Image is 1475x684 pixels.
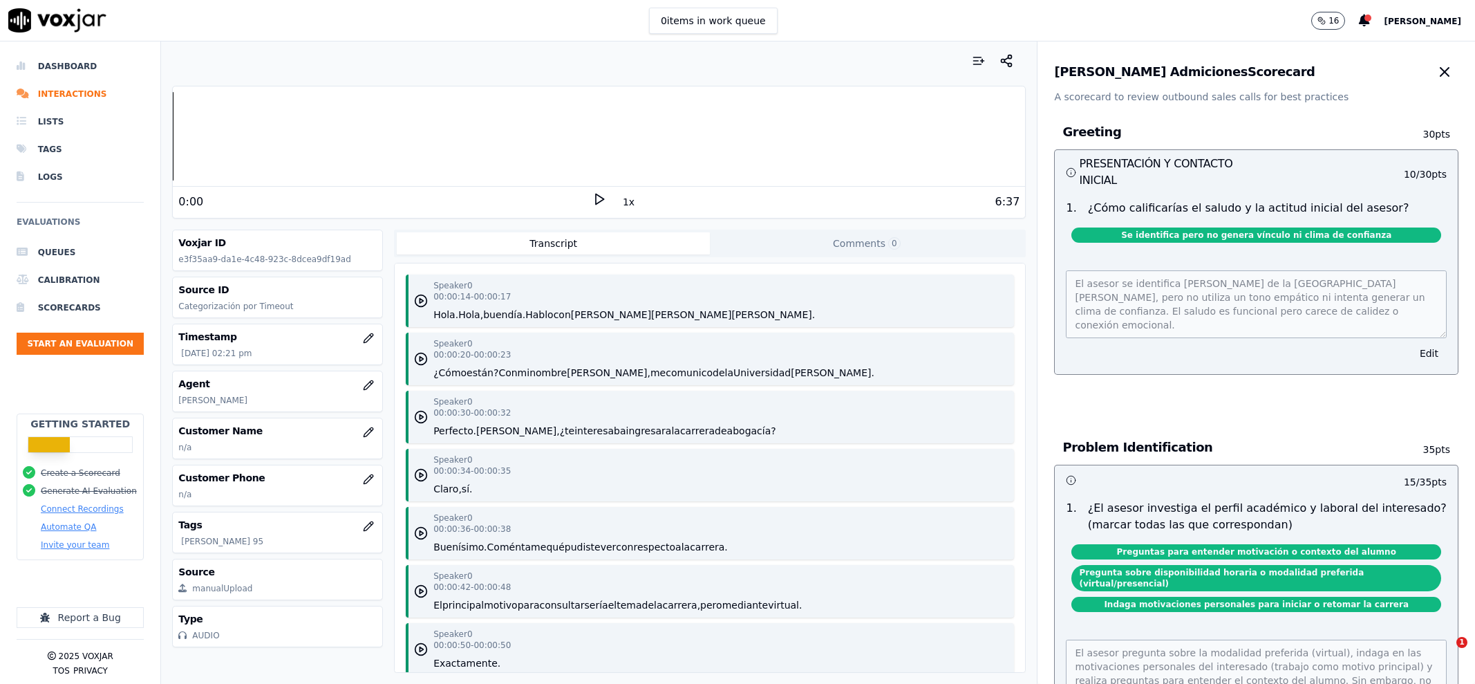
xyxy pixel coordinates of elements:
button: qué [546,540,564,554]
button: TOS [53,665,69,676]
button: de [715,424,727,438]
button: consultar [539,598,584,612]
p: 00:00:50 - 00:00:50 [433,640,511,651]
a: Interactions [17,80,144,108]
span: Pregunta sobre disponibilidad horaria o modalidad preferida (virtual/presencial) [1071,565,1441,591]
button: Connect Recordings [41,503,124,515]
button: 16 [1311,12,1345,30]
h3: Type [178,612,377,626]
button: Hola. [433,308,458,322]
button: para [518,598,540,612]
button: Comments [710,232,1023,255]
button: Universidad [733,366,791,380]
button: Edit [1411,344,1447,363]
p: 1 . [1060,500,1082,533]
button: [PERSON_NAME] [1384,12,1475,29]
a: Lists [17,108,144,136]
p: [DATE] 02:21 pm [181,348,377,359]
button: 16 [1311,12,1359,30]
button: Report a Bug [17,607,144,628]
p: Speaker 0 [433,338,472,349]
p: n/a [178,442,377,453]
button: Automate QA [41,521,96,533]
p: 16 [1328,15,1339,26]
button: ver [601,540,617,554]
h3: Problem Identification [1062,438,1385,456]
button: Generate AI Evaluation [41,486,137,497]
iframe: Intercom live chat [1428,637,1461,670]
h3: Source [178,565,377,579]
h3: Greeting [1062,123,1385,141]
button: buen [483,308,507,322]
p: 2025 Voxjar [59,651,113,662]
p: e3f35aa9-da1e-4c48-923c-8dcea9df19ad [178,254,377,265]
button: Invite your team [41,539,109,551]
button: [PERSON_NAME]. [791,366,874,380]
p: 00:00:42 - 00:00:48 [433,582,511,593]
a: Tags [17,136,144,163]
button: sería [585,598,608,612]
p: Speaker 0 [433,629,472,640]
div: AUDIO [192,630,219,641]
h3: Voxjar ID [178,236,377,250]
button: 0items in work queue [649,8,778,34]
p: A scorecard to review outbound sales calls for best practices [1054,90,1458,104]
button: tema [617,598,641,612]
span: [PERSON_NAME] [1384,17,1461,26]
button: Exactamente. [433,656,500,670]
p: Speaker 0 [433,454,472,465]
button: ¿te [560,424,575,438]
p: Speaker 0 [433,396,472,407]
button: ¿Cómo [433,366,467,380]
li: Calibration [17,266,144,294]
button: Con [498,366,517,380]
button: con [616,540,633,554]
button: a [666,424,672,438]
p: 35 pts [1386,443,1450,456]
h6: Evaluations [17,214,144,239]
button: mediante [722,598,769,612]
p: [PERSON_NAME] 95 [181,536,377,547]
button: a [675,540,682,554]
button: 1x [620,192,637,212]
button: mi [518,366,530,380]
button: Transcript [397,232,710,255]
button: sí. [462,482,473,496]
button: [PERSON_NAME], [567,366,650,380]
button: nombre [529,366,567,380]
a: Queues [17,239,144,266]
p: 1 . [1060,200,1082,216]
button: [PERSON_NAME], [476,424,560,438]
p: 00:00:36 - 00:00:38 [433,524,511,535]
button: la [654,598,662,612]
button: día. [507,308,525,322]
h3: Timestamp [178,330,377,344]
h2: Getting Started [30,417,130,431]
button: [PERSON_NAME]. [731,308,815,322]
p: Speaker 0 [433,280,472,291]
span: 0 [888,237,901,250]
h3: PRESENTACIÓN Y CONTACTO INICIAL [1066,156,1256,189]
button: virtual. [768,598,802,612]
p: Speaker 0 [433,571,472,582]
h3: Customer Phone [178,471,377,485]
button: principal [442,598,484,612]
li: Scorecards [17,294,144,322]
button: carrera, [662,598,700,612]
p: 00:00:20 - 00:00:23 [433,349,511,360]
button: pero [700,598,722,612]
span: Indaga motivaciones personales para iniciar o retomar la carrera [1071,597,1441,612]
button: la [682,540,690,554]
h3: Agent [178,377,377,391]
p: 00:00:14 - 00:00:17 [433,291,511,302]
li: Dashboard [17,53,144,80]
h3: Customer Name [178,424,377,438]
button: interesaba [574,424,626,438]
button: El [433,598,442,612]
button: con [554,308,571,322]
button: Hola, [458,308,483,322]
p: 00:00:34 - 00:00:35 [433,465,511,477]
button: la [671,424,679,438]
img: voxjar logo [8,8,106,33]
button: abogacía? [727,424,776,438]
